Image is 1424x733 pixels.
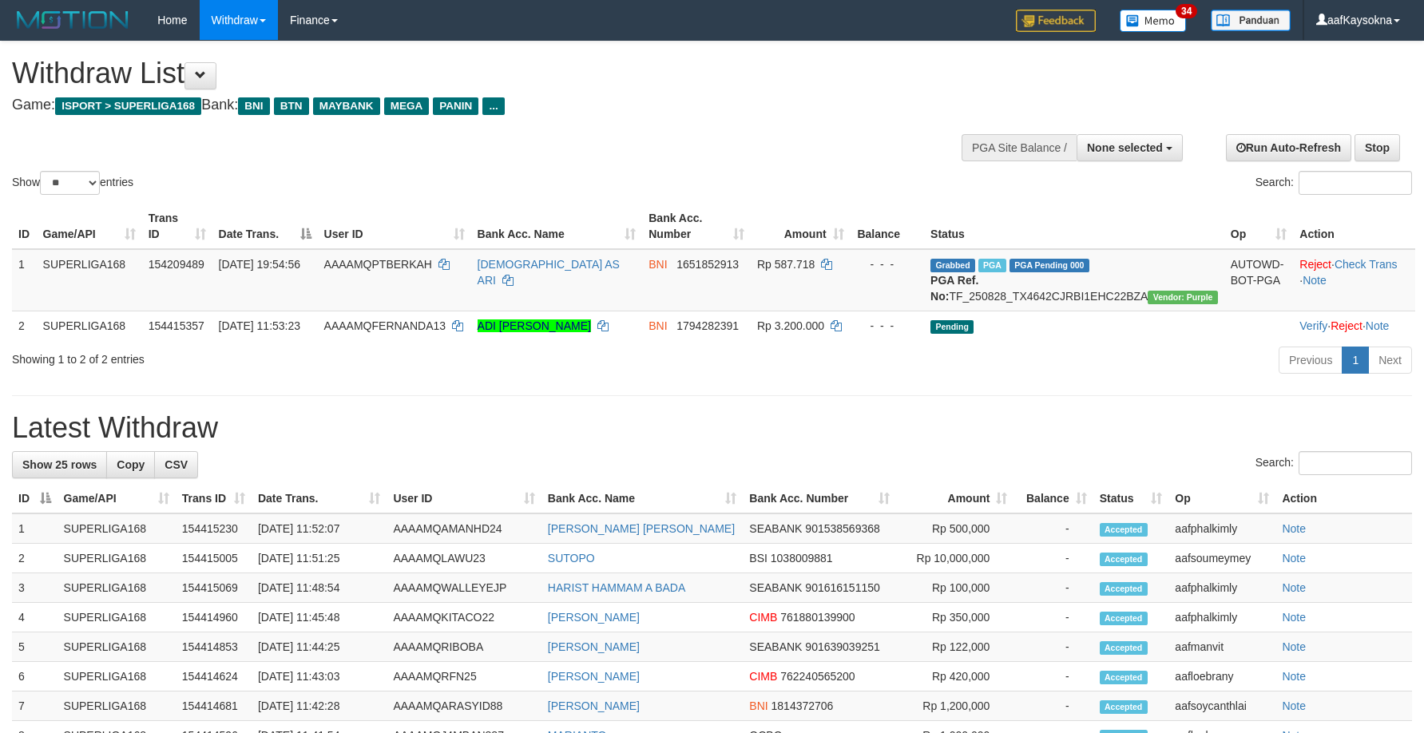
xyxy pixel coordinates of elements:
input: Search: [1299,451,1412,475]
td: AUTOWD-BOT-PGA [1224,249,1294,311]
a: ADI [PERSON_NAME] [478,319,591,332]
td: [DATE] 11:42:28 [252,691,387,721]
a: Show 25 rows [12,451,107,478]
select: Showentries [40,171,100,195]
span: Accepted [1100,700,1148,714]
td: 154414681 [176,691,252,721]
span: AAAAMQPTBERKAH [324,258,432,271]
td: AAAAMQLAWU23 [387,544,541,573]
td: - [1013,513,1093,544]
span: 154415357 [149,319,204,332]
a: Note [1366,319,1390,332]
div: - - - [857,256,918,272]
span: Accepted [1100,582,1148,596]
span: Copy 1651852913 to clipboard [676,258,739,271]
span: Copy 1814372706 to clipboard [771,699,834,712]
td: 1 [12,513,58,544]
span: Copy 901616151150 to clipboard [805,581,879,594]
th: ID [12,204,37,249]
td: aafphalkimly [1168,513,1275,544]
a: [PERSON_NAME] [548,640,640,653]
th: Bank Acc. Name: activate to sort column ascending [541,484,743,513]
td: AAAAMQWALLEYEJP [387,573,541,603]
span: Rp 587.718 [757,258,815,271]
span: Copy 761880139900 to clipboard [780,611,855,624]
th: Trans ID: activate to sort column ascending [142,204,212,249]
span: None selected [1087,141,1163,154]
th: User ID: activate to sort column ascending [318,204,471,249]
a: CSV [154,451,198,478]
td: 154414960 [176,603,252,632]
td: - [1013,573,1093,603]
th: Amount: activate to sort column ascending [751,204,851,249]
th: Trans ID: activate to sort column ascending [176,484,252,513]
td: [DATE] 11:45:48 [252,603,387,632]
td: [DATE] 11:48:54 [252,573,387,603]
td: SUPERLIGA168 [58,603,176,632]
span: [DATE] 11:53:23 [219,319,300,332]
td: - [1013,662,1093,691]
span: Accepted [1100,612,1148,625]
th: Game/API: activate to sort column ascending [37,204,142,249]
td: 2 [12,311,37,340]
span: [DATE] 19:54:56 [219,258,300,271]
th: Balance [851,204,925,249]
th: Game/API: activate to sort column ascending [58,484,176,513]
th: Bank Acc. Number: activate to sort column ascending [642,204,751,249]
td: [DATE] 11:52:07 [252,513,387,544]
span: MEGA [384,97,430,115]
td: 154415069 [176,573,252,603]
a: 1 [1342,347,1369,374]
td: SUPERLIGA168 [58,662,176,691]
label: Search: [1255,451,1412,475]
a: Note [1282,552,1306,565]
span: ... [482,97,504,115]
td: Rp 1,200,000 [896,691,1013,721]
h1: Latest Withdraw [12,412,1412,444]
th: Status: activate to sort column ascending [1093,484,1169,513]
span: BTN [274,97,309,115]
span: Accepted [1100,641,1148,655]
td: [DATE] 11:51:25 [252,544,387,573]
td: 4 [12,603,58,632]
td: 154414853 [176,632,252,662]
td: · · [1293,311,1415,340]
span: 154209489 [149,258,204,271]
td: 6 [12,662,58,691]
td: AAAAMQRIBOBA [387,632,541,662]
td: - [1013,544,1093,573]
td: SUPERLIGA168 [58,573,176,603]
td: AAAAMQARASYID88 [387,691,541,721]
span: ISPORT > SUPERLIGA168 [55,97,201,115]
td: 5 [12,632,58,662]
span: CSV [165,458,188,471]
span: SEABANK [749,522,802,535]
a: Note [1282,699,1306,712]
a: [PERSON_NAME] [PERSON_NAME] [548,522,735,535]
span: PGA Pending [1009,259,1089,272]
span: Copy 1038009881 to clipboard [771,552,833,565]
span: Copy 762240565200 to clipboard [780,670,855,683]
td: Rp 100,000 [896,573,1013,603]
span: BSI [749,552,768,565]
b: PGA Ref. No: [930,274,978,303]
a: Reject [1299,258,1331,271]
span: Marked by aafchhiseyha [978,259,1006,272]
span: Grabbed [930,259,975,272]
td: 7 [12,691,58,721]
td: SUPERLIGA168 [58,513,176,544]
td: - [1013,603,1093,632]
td: 154414624 [176,662,252,691]
td: Rp 122,000 [896,632,1013,662]
th: Bank Acc. Number: activate to sort column ascending [743,484,896,513]
td: [DATE] 11:43:03 [252,662,387,691]
h4: Game: Bank: [12,97,934,113]
span: BNI [749,699,768,712]
a: SUTOPO [548,552,595,565]
td: AAAAMQRFN25 [387,662,541,691]
span: BNI [649,258,667,271]
span: Accepted [1100,671,1148,684]
a: Copy [106,451,155,478]
a: [PERSON_NAME] [548,699,640,712]
span: Accepted [1100,553,1148,566]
